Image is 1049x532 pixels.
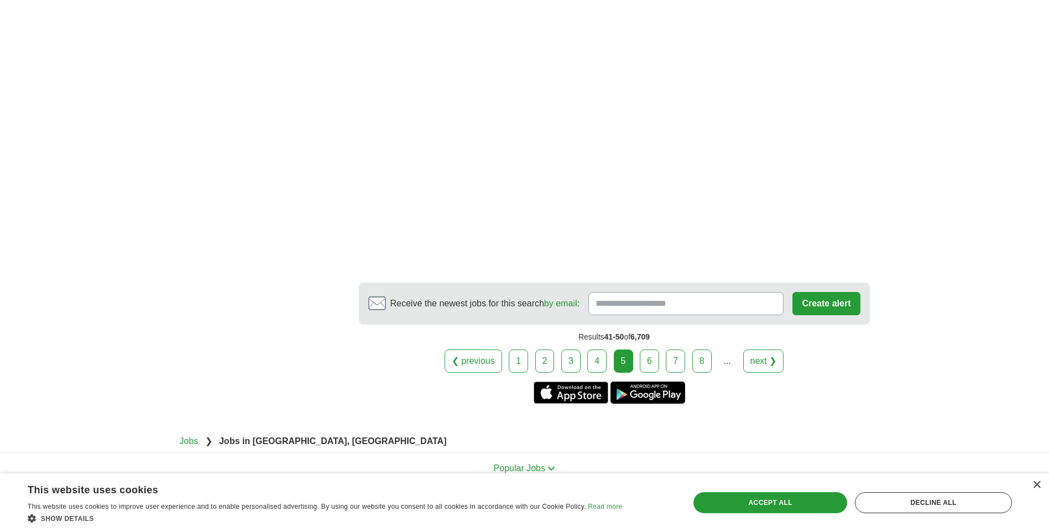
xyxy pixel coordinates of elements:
[390,297,580,310] span: Receive the newest jobs for this search :
[41,515,94,523] span: Show details
[494,463,545,473] span: Popular Jobs
[587,350,607,373] a: 4
[28,480,594,497] div: This website uses cookies
[792,292,860,315] button: Create alert
[614,350,633,373] div: 5
[666,350,685,373] a: 7
[561,350,581,373] a: 3
[640,350,659,373] a: 6
[359,325,870,350] div: Results of
[588,503,622,510] a: Read more, opens a new window
[535,350,555,373] a: 2
[610,382,685,404] a: Get the Android app
[604,332,624,341] span: 41-50
[180,436,199,446] a: Jobs
[855,492,1012,513] div: Decline all
[534,382,608,404] a: Get the iPhone app
[693,492,847,513] div: Accept all
[28,503,586,510] span: This website uses cookies to improve user experience and to enable personalised advertising. By u...
[692,350,712,373] a: 8
[1032,481,1041,489] div: Close
[743,350,784,373] a: next ❯
[205,436,212,446] span: ❯
[28,513,622,524] div: Show details
[630,332,650,341] span: 6,709
[219,436,446,446] strong: Jobs in [GEOGRAPHIC_DATA], [GEOGRAPHIC_DATA]
[547,466,555,471] img: toggle icon
[509,350,528,373] a: 1
[716,350,738,372] div: ...
[544,299,577,308] a: by email
[445,350,502,373] a: ❮ previous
